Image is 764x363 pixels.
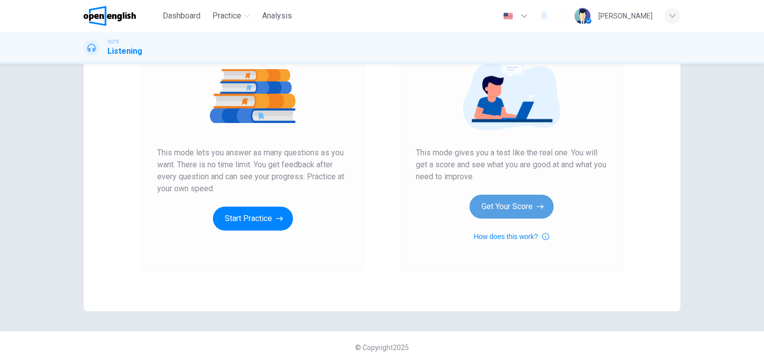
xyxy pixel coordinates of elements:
[416,147,607,183] span: This mode gives you a test like the real one. You will get a score and see what you are good at a...
[598,10,653,22] div: [PERSON_NAME]
[258,7,296,25] button: Analysis
[107,45,142,57] h1: Listening
[157,147,348,195] span: This mode lets you answer as many questions as you want. There is no time limit. You get feedback...
[470,195,554,219] button: Get Your Score
[208,7,254,25] button: Practice
[163,10,200,22] span: Dashboard
[212,10,241,22] span: Practice
[84,6,159,26] a: OpenEnglish logo
[159,7,204,25] button: Dashboard
[502,12,514,20] img: en
[213,207,293,231] button: Start Practice
[355,344,409,352] span: © Copyright 2025
[474,231,549,242] button: How does this work?
[84,6,136,26] img: OpenEnglish logo
[107,38,119,45] span: IELTS
[574,8,590,24] img: Profile picture
[262,10,292,22] span: Analysis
